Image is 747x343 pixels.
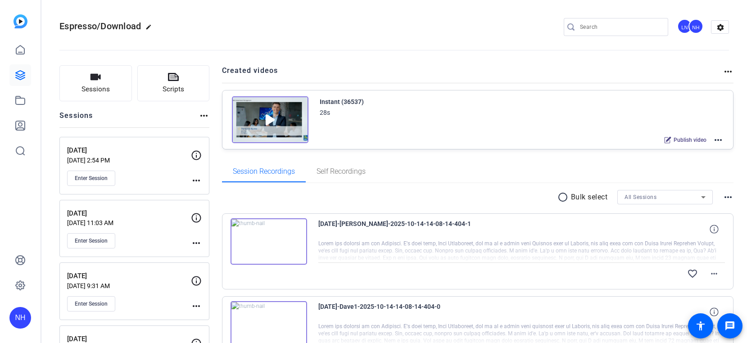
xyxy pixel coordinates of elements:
mat-icon: more_horiz [723,192,733,203]
p: [DATE] 2:54 PM [67,157,191,164]
mat-icon: more_horiz [713,135,724,145]
div: 28s [320,107,330,118]
mat-icon: more_horiz [199,110,209,121]
span: [DATE]-Dave1-2025-10-14-14-08-14-404-0 [318,301,485,323]
p: [DATE] 9:31 AM [67,282,191,289]
button: Enter Session [67,171,115,186]
mat-icon: more_horiz [191,175,202,186]
mat-icon: favorite_border [687,268,698,279]
span: All Sessions [625,194,656,200]
button: Enter Session [67,233,115,248]
h2: Sessions [59,110,93,127]
mat-icon: accessibility [695,320,706,331]
span: Publish video [674,136,706,144]
span: Sessions [81,84,110,95]
p: [DATE] [67,208,191,219]
span: Scripts [163,84,184,95]
mat-icon: edit [145,24,156,35]
button: Scripts [137,65,210,101]
mat-icon: settings [711,21,729,34]
mat-icon: radio_button_unchecked [557,192,571,203]
span: Enter Session [75,175,108,182]
span: [DATE]-[PERSON_NAME]-2025-10-14-14-08-14-404-1 [318,218,485,240]
div: Instant (36537) [320,96,364,107]
input: Search [580,22,661,32]
span: Enter Session [75,300,108,307]
span: Session Recordings [233,168,295,175]
mat-icon: more_horiz [191,301,202,311]
h2: Created videos [222,65,723,83]
img: Creator Project Thumbnail [232,96,308,143]
img: blue-gradient.svg [14,14,27,28]
button: Sessions [59,65,132,101]
span: Enter Session [75,237,108,244]
p: [DATE] [67,145,191,156]
span: Espresso/Download [59,21,141,32]
p: [DATE] [67,271,191,281]
span: Self Recordings [317,168,366,175]
mat-icon: more_horiz [191,238,202,248]
p: Bulk select [571,192,608,203]
div: LN [677,19,692,34]
div: NH [9,307,31,329]
ngx-avatar: Lan Nguyen [677,19,693,35]
p: [DATE] 11:03 AM [67,219,191,226]
button: Enter Session [67,296,115,311]
div: NH [688,19,703,34]
mat-icon: more_horiz [709,268,720,279]
mat-icon: more_horiz [723,66,733,77]
ngx-avatar: Nancy Hanninen [688,19,704,35]
img: thumb-nail [231,218,307,265]
mat-icon: message [724,320,735,331]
